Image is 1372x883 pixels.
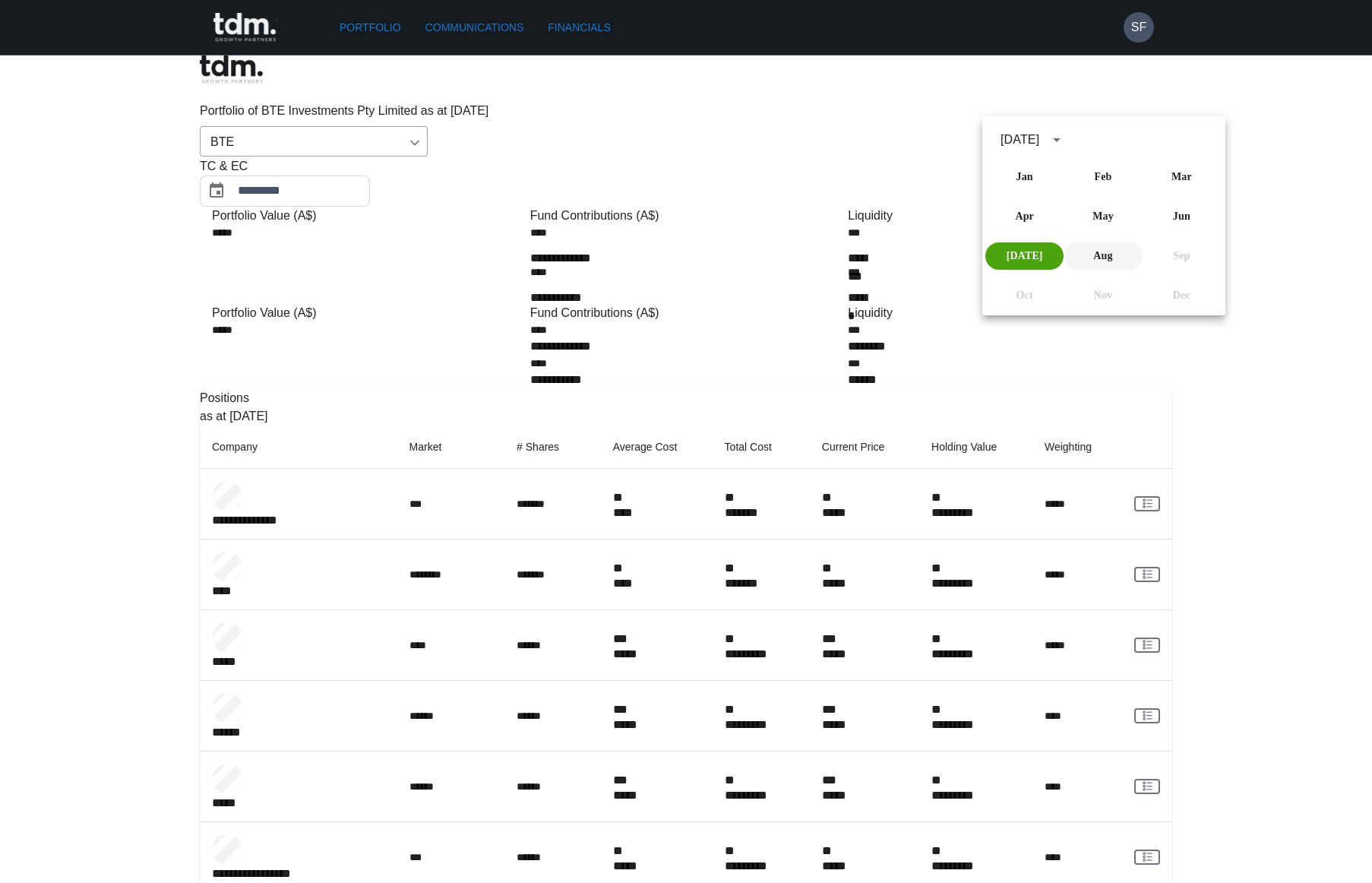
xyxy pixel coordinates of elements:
button: Mar [1143,163,1221,191]
th: Holding Value [919,426,1032,469]
div: Liquidity [848,207,1160,225]
th: # Shares [504,426,601,469]
button: SF [1124,12,1154,43]
a: View Client Communications [1134,708,1160,723]
th: Total Cost [713,426,810,469]
p: as at [DATE] [200,407,1172,426]
a: Portfolio [334,14,407,42]
div: Liquidity [848,304,1160,322]
button: Apr [985,203,1064,230]
h6: SF [1131,18,1146,36]
th: Company [200,426,397,469]
button: Aug [1064,242,1142,270]
a: View Client Communications [1134,850,1160,865]
button: Jun [1143,203,1221,230]
g: rgba(16, 24, 40, 0.6 [1143,782,1152,790]
th: Market [397,426,505,469]
p: Portfolio of BTE Investments Pty Limited as at [DATE] [200,102,1172,120]
a: View Client Communications [1134,638,1160,653]
div: [DATE] [1001,131,1039,149]
button: Feb [1064,163,1142,191]
g: rgba(16, 24, 40, 0.6 [1143,570,1152,578]
g: rgba(16, 24, 40, 0.6 [1143,499,1152,508]
div: BTE [200,126,428,157]
button: Jan [985,163,1064,191]
g: rgba(16, 24, 40, 0.6 [1143,711,1152,720]
a: View Client Communications [1134,567,1160,582]
button: calendar view is open, switch to year view [1044,127,1070,153]
div: Portfolio Value (A$) [212,207,524,225]
button: May [1064,203,1142,230]
g: rgba(16, 24, 40, 0.6 [1143,641,1152,649]
span: TC & EC [200,157,248,176]
th: Weighting [1032,426,1122,469]
p: Positions [200,389,1172,407]
th: Average Cost [601,426,713,469]
a: View Client Communications [1134,779,1160,794]
div: Portfolio Value (A$) [212,304,524,322]
button: [DATE] [985,242,1064,270]
a: View Client Communications [1134,496,1160,511]
div: Fund Contributions (A$) [530,304,842,322]
a: Financials [542,14,616,42]
button: Choose date, selected date is Jul 31, 2025 [201,176,232,206]
th: Current Price [810,426,919,469]
g: rgba(16, 24, 40, 0.6 [1143,853,1152,861]
a: Communications [419,14,530,42]
div: Fund Contributions (A$) [530,207,842,225]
